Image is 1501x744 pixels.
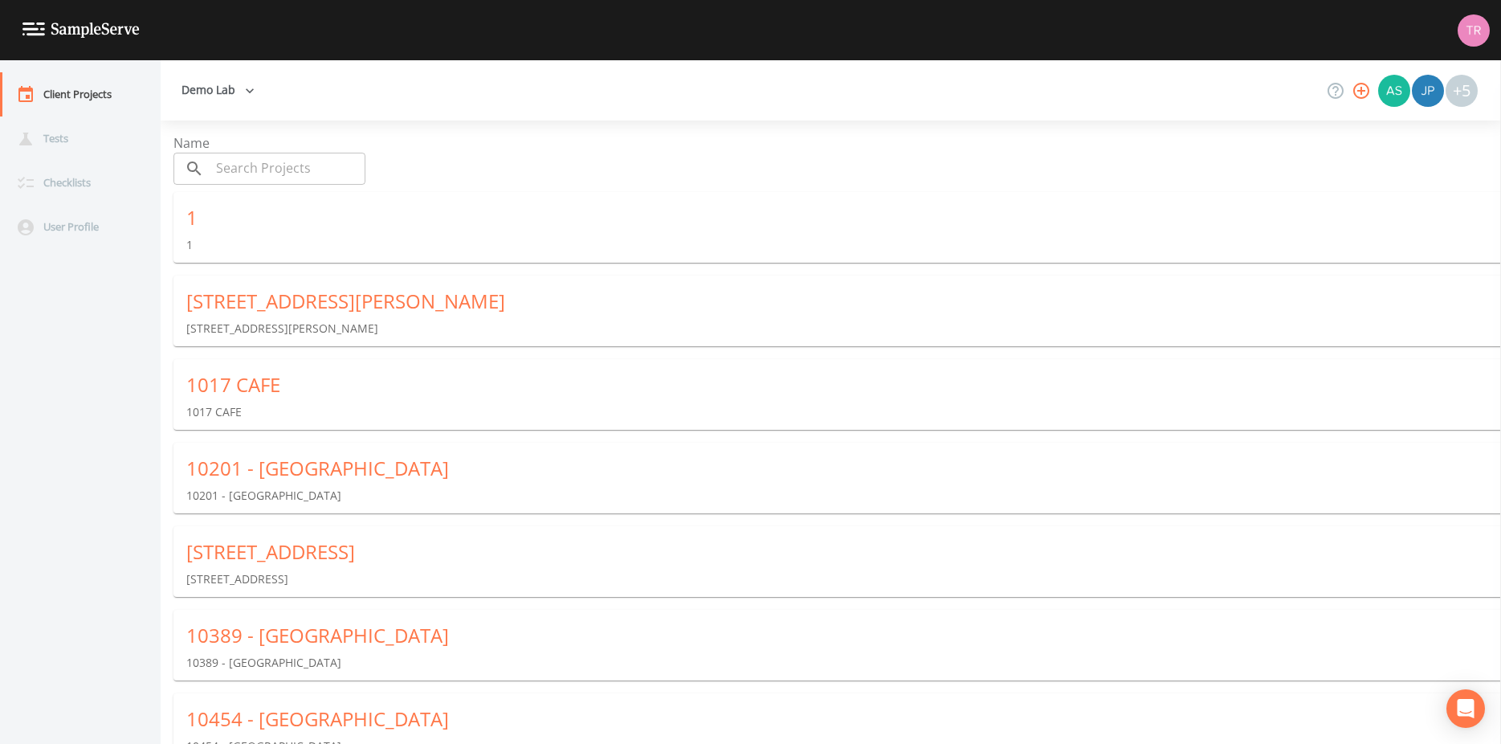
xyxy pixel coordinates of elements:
div: Asher Demo [1377,75,1411,107]
div: [STREET_ADDRESS] [186,539,1501,565]
div: [STREET_ADDRESS][PERSON_NAME] [186,288,1501,314]
p: [STREET_ADDRESS] [186,571,1501,587]
p: 10389 - [GEOGRAPHIC_DATA] [186,655,1501,671]
div: Joshua gere Paul [1411,75,1445,107]
div: Open Intercom Messenger [1446,689,1485,728]
div: 10389 - [GEOGRAPHIC_DATA] [186,623,1501,648]
img: 8dbde18950521cadd8253ffd14ed111f [1378,75,1410,107]
p: 10201 - [GEOGRAPHIC_DATA] [186,488,1501,504]
img: 41241ef155101aa6d92a04480b0d0000 [1412,75,1444,107]
div: +5 [1446,75,1478,107]
div: 10454 - [GEOGRAPHIC_DATA] [186,706,1501,732]
p: 1017 CAFE [186,404,1501,420]
div: 10201 - [GEOGRAPHIC_DATA] [186,456,1501,481]
div: 1 [186,205,1501,231]
button: Demo Lab [175,76,261,105]
img: logo [22,22,140,38]
p: 1 [186,237,1501,253]
div: 1017 CAFE [186,372,1501,398]
img: 939099765a07141c2f55256aeaad4ea5 [1458,14,1490,47]
input: Search Projects [210,153,365,185]
span: Name [173,134,210,152]
p: [STREET_ADDRESS][PERSON_NAME] [186,321,1501,337]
